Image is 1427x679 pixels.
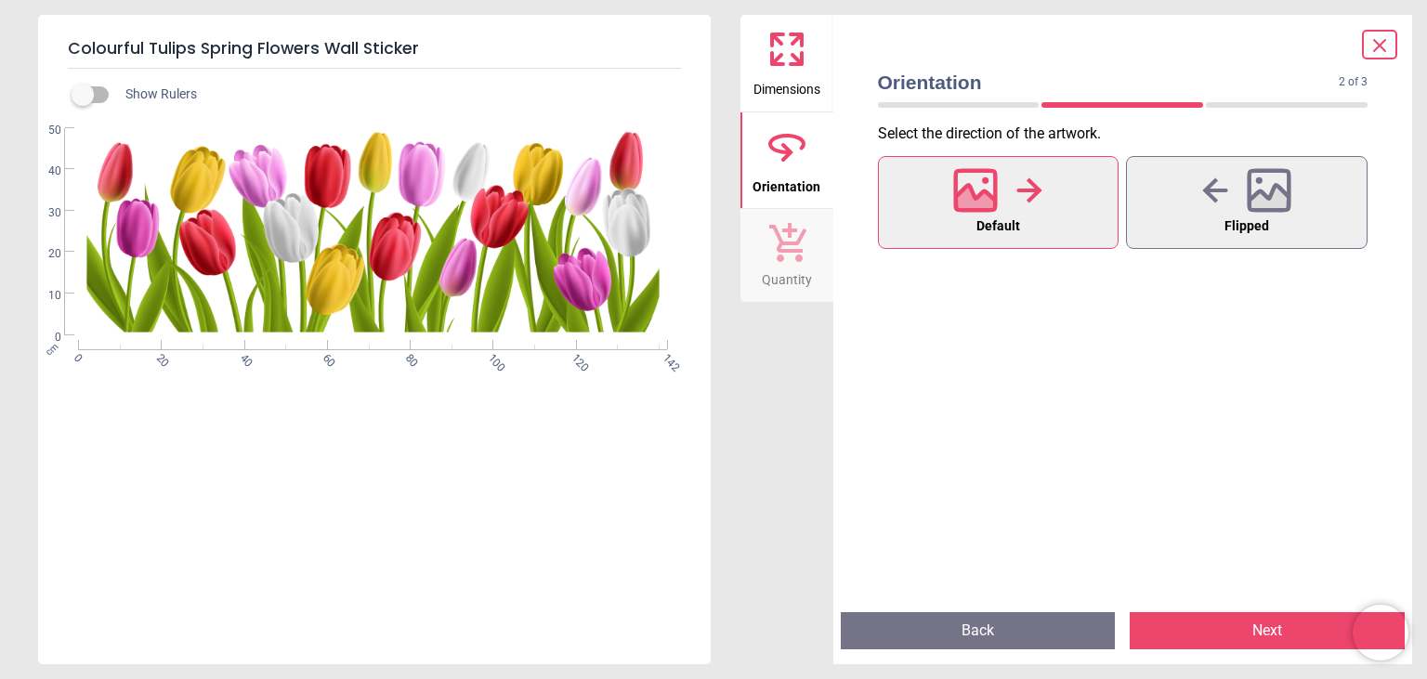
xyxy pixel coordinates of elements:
[753,72,820,99] span: Dimensions
[659,351,671,363] span: 142
[740,209,833,302] button: Quantity
[83,84,711,106] div: Show Rulers
[236,351,248,363] span: 40
[1130,612,1405,649] button: Next
[1126,156,1368,249] button: Flipped
[740,112,833,209] button: Orientation
[26,205,61,221] span: 30
[26,288,61,304] span: 10
[841,612,1116,649] button: Back
[153,351,165,363] span: 20
[68,30,681,69] h5: Colourful Tulips Spring Flowers Wall Sticker
[1339,74,1368,90] span: 2 of 3
[26,163,61,179] span: 40
[70,351,82,363] span: 0
[762,262,812,290] span: Quantity
[1353,605,1408,660] iframe: Brevo live chat
[878,156,1119,249] button: Default
[26,246,61,262] span: 20
[26,123,61,138] span: 50
[740,15,833,111] button: Dimensions
[44,340,60,357] span: cm
[319,351,331,363] span: 60
[753,169,820,197] span: Orientation
[878,69,1340,96] span: Orientation
[26,330,61,346] span: 0
[1224,215,1269,239] span: Flipped
[976,215,1020,239] span: Default
[401,351,413,363] span: 80
[568,351,580,363] span: 120
[878,124,1383,144] p: Select the direction of the artwork .
[484,351,496,363] span: 100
